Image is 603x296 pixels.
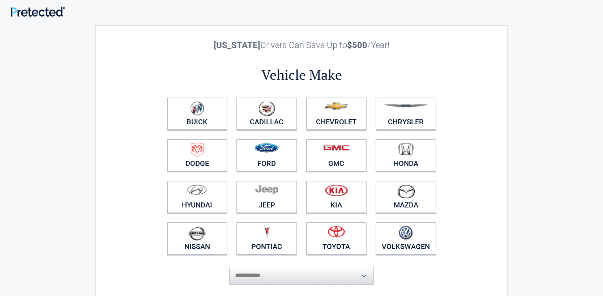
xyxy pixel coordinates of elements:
img: volkswagen [399,226,413,240]
a: Jeep [236,181,297,213]
a: Hyundai [167,181,228,213]
img: buick [190,101,204,116]
img: chevrolet [324,102,348,110]
a: Chrysler [376,98,436,130]
img: kia [325,184,348,196]
img: ford [255,143,279,153]
b: [US_STATE] [214,40,260,50]
a: Chevrolet [306,98,367,130]
a: Nissan [167,222,228,255]
a: GMC [306,139,367,172]
a: Volkswagen [376,222,436,255]
img: dodge [191,143,204,157]
img: mazda [397,184,415,198]
h2: Vehicle Make [162,66,441,84]
img: toyota [328,226,345,237]
h2: Drivers Can Save Up to /Year [162,40,441,50]
a: Kia [306,181,367,213]
img: hyundai [187,184,207,195]
a: Toyota [306,222,367,255]
img: chrysler [384,104,428,108]
img: jeep [255,184,278,194]
img: Main Logo [11,7,65,17]
b: $500 [347,40,367,50]
a: Pontiac [236,222,297,255]
a: Ford [236,139,297,172]
a: Buick [167,98,228,130]
a: Dodge [167,139,228,172]
img: pontiac [263,226,270,240]
img: nissan [188,226,206,241]
img: cadillac [258,101,275,116]
a: Mazda [376,181,436,213]
a: Honda [376,139,436,172]
img: honda [398,143,414,155]
img: gmc [323,145,350,151]
a: Cadillac [236,98,297,130]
